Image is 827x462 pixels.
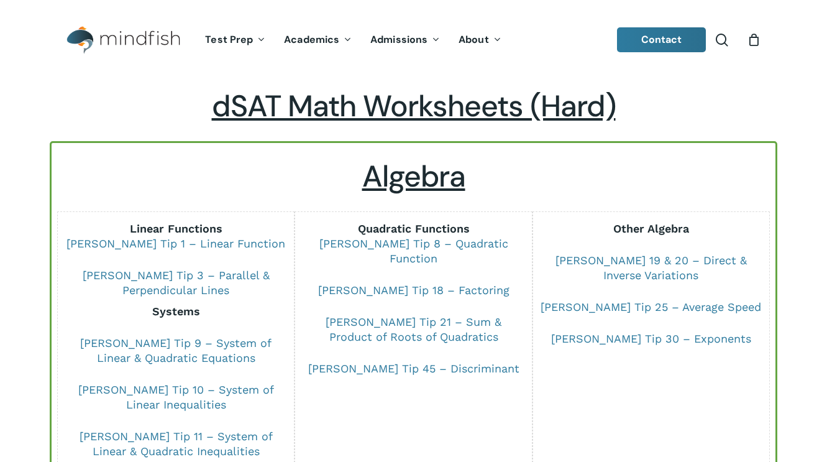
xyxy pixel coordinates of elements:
a: [PERSON_NAME] Tip 21 – Sum & Product of Roots of Quadratics [326,315,501,343]
span: Test Prep [205,33,253,46]
u: Algebra [362,157,465,196]
a: Academics [275,35,361,45]
strong: Quadratic Functions [358,222,470,235]
a: [PERSON_NAME] Tip 10 – System of Linear Inequalities [78,383,274,411]
strong: Linear Functions [130,222,222,235]
a: [PERSON_NAME] Tip 8 – Quadratic Function [319,237,508,265]
b: Systems [152,305,200,318]
a: [PERSON_NAME] Tip 11 – System of Linear & Quadratic Inequalities [80,430,273,458]
a: [PERSON_NAME] Tip 1 – Linear Function [66,237,285,250]
span: dSAT Math Worksheets (Hard) [212,86,616,126]
span: Contact [641,33,682,46]
a: [PERSON_NAME] Tip 3 – Parallel & Perpendicular Lines [83,269,270,297]
a: [PERSON_NAME] Tip 9 – System of Linear & Quadratic Equations [80,336,272,364]
nav: Main Menu [196,17,510,63]
span: About [459,33,489,46]
a: Cart [747,33,761,47]
a: Admissions [361,35,449,45]
a: [PERSON_NAME] Tip 25 – Average Speed [541,300,761,313]
a: [PERSON_NAME] Tip 30 – Exponents [551,332,751,345]
a: [PERSON_NAME] 19 & 20 – Direct & Inverse Variations [555,254,747,282]
header: Main Menu [50,17,777,63]
a: Contact [617,27,706,52]
a: About [449,35,511,45]
b: Other Algebra [613,222,689,235]
a: [PERSON_NAME] Tip 45 – Discriminant [308,362,519,375]
a: Test Prep [196,35,275,45]
span: Academics [284,33,339,46]
a: [PERSON_NAME] Tip 18 – Factoring [318,284,509,297]
span: Admissions [370,33,427,46]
